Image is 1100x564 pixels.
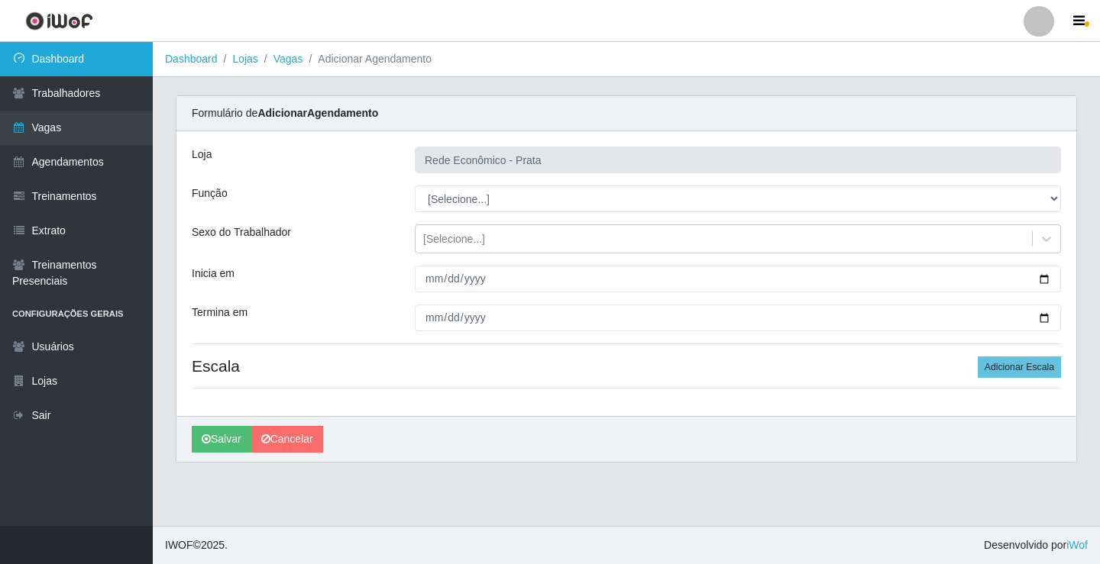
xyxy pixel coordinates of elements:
label: Função [192,185,228,201]
a: Vagas [273,53,303,65]
label: Loja [192,147,212,163]
h4: Escala [192,356,1061,375]
div: [Selecione...] [423,231,485,247]
span: IWOF [165,539,193,551]
li: Adicionar Agendamento [302,51,432,67]
span: © 2025 . [165,537,228,553]
label: Termina em [192,305,247,321]
div: Formulário de [176,96,1076,131]
strong: Adicionar Agendamento [257,107,378,119]
img: CoreUI Logo [25,11,93,31]
label: Sexo do Trabalhador [192,224,291,240]
a: iWof [1066,539,1088,551]
input: 00/00/0000 [415,266,1061,292]
nav: breadcrumb [153,42,1100,77]
button: Adicionar Escala [978,356,1061,378]
a: Dashboard [165,53,218,65]
label: Inicia em [192,266,235,282]
a: Cancelar [251,426,323,453]
span: Desenvolvido por [984,537,1088,553]
button: Salvar [192,426,251,453]
input: 00/00/0000 [415,305,1061,331]
a: Lojas [232,53,257,65]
